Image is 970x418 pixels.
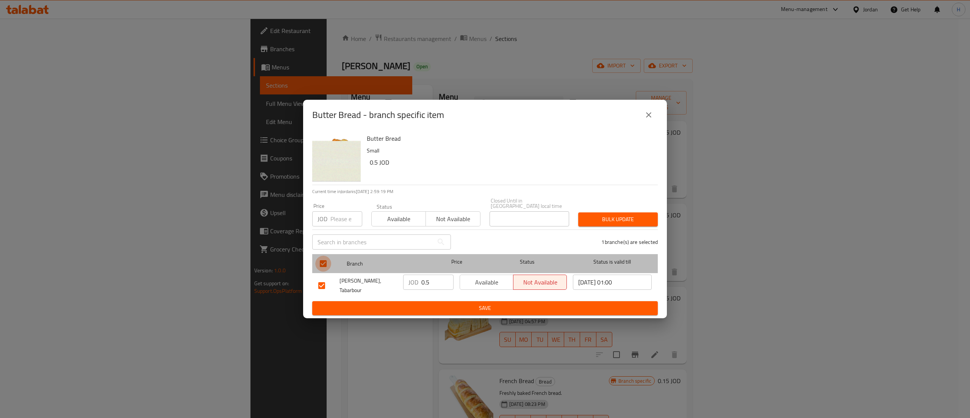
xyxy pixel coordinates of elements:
[463,277,510,288] span: Available
[347,259,426,269] span: Branch
[330,211,362,226] input: Please enter price
[408,278,418,287] p: JOD
[375,214,423,225] span: Available
[312,188,658,195] p: Current time in Jordan is [DATE] 2:59:19 PM
[584,215,652,224] span: Bulk update
[426,211,480,226] button: Not available
[367,133,652,144] h6: Butter Bread
[432,257,482,267] span: Price
[513,275,567,290] button: Not available
[421,275,454,290] input: Please enter price
[318,303,652,313] span: Save
[339,276,397,295] span: [PERSON_NAME], Tabarbour
[318,214,327,223] p: JOD
[488,257,567,267] span: Status
[601,238,658,246] p: 1 branche(s) are selected
[460,275,513,290] button: Available
[312,109,444,121] h2: Butter Bread - branch specific item
[516,277,564,288] span: Not available
[573,257,652,267] span: Status is valid till
[640,106,658,124] button: close
[312,234,433,250] input: Search in branches
[371,211,426,226] button: Available
[367,146,652,156] p: Small
[578,212,658,226] button: Bulk update
[312,301,658,315] button: Save
[429,214,477,225] span: Not available
[370,157,652,168] h6: 0.5 JOD
[312,133,361,182] img: Butter Bread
